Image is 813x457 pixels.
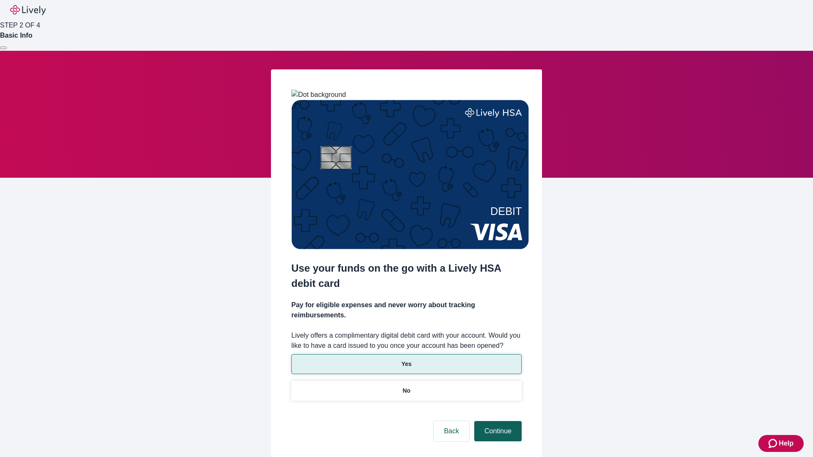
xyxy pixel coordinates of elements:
[401,360,412,369] p: Yes
[474,421,522,441] button: Continue
[779,438,794,449] span: Help
[291,100,529,249] img: Debit card
[758,435,804,452] button: Zendesk support iconHelp
[434,421,469,441] button: Back
[291,90,346,100] img: Dot background
[291,330,522,351] label: Lively offers a complimentary digital debit card with your account. Would you like to have a card...
[403,386,411,395] p: No
[291,381,522,401] button: No
[769,438,779,449] svg: Zendesk support icon
[10,5,46,15] img: Lively
[291,261,522,291] h2: Use your funds on the go with a Lively HSA debit card
[291,300,522,320] h4: Pay for eligible expenses and never worry about tracking reimbursements.
[291,354,522,374] button: Yes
